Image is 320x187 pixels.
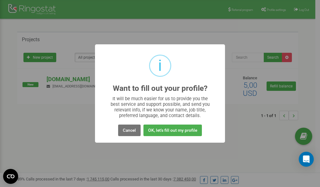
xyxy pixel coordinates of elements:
button: Cancel [118,125,141,136]
h2: Want to fill out your profile? [113,84,207,93]
button: OK, let's fill out my profile [143,125,202,136]
div: Open Intercom Messenger [299,152,314,167]
div: It will be much easier for us to provide you the best service and support possible, and send you ... [107,96,213,118]
button: Open CMP widget [3,169,18,184]
div: i [158,56,162,76]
